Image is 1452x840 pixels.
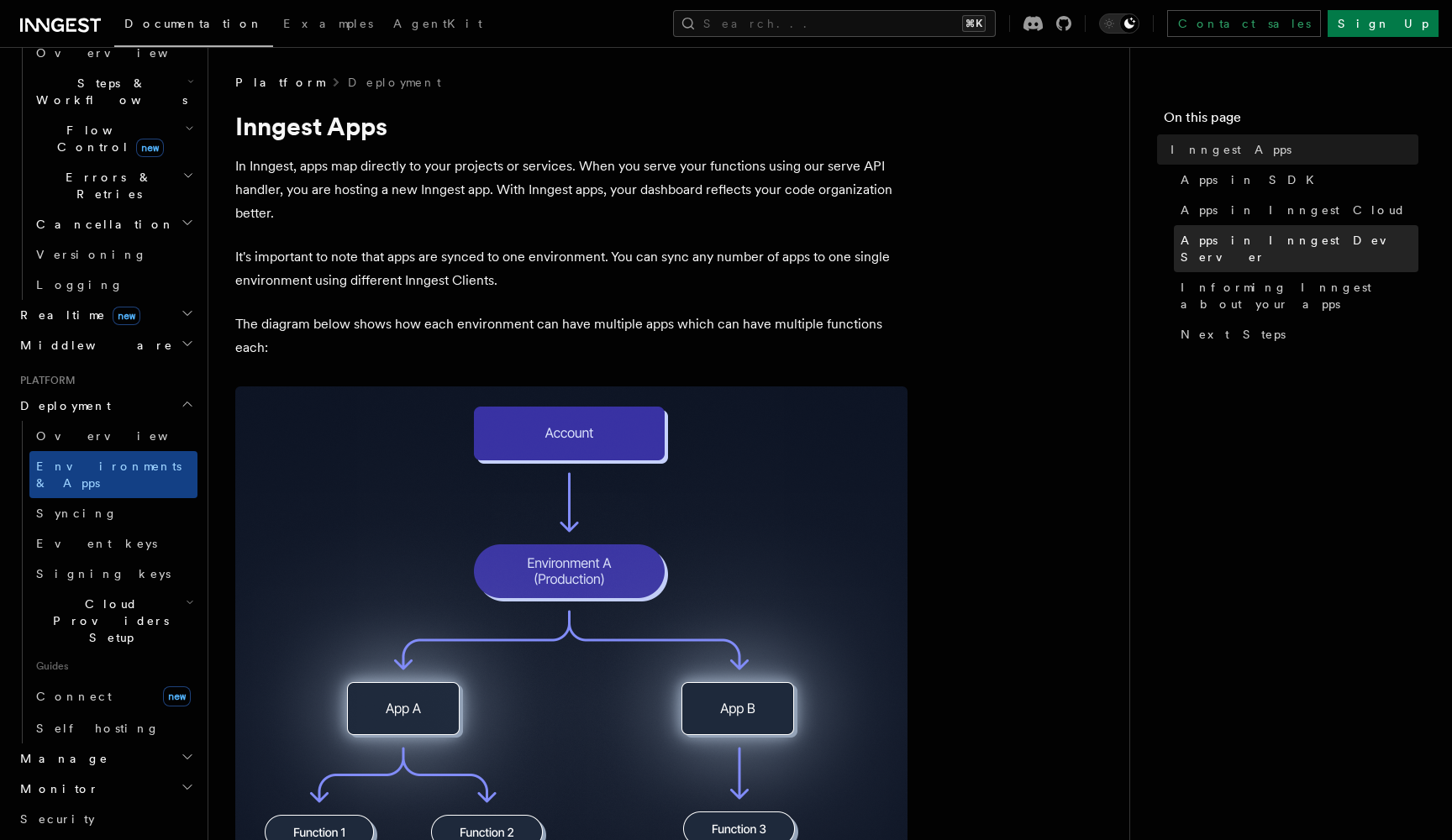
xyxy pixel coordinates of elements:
[163,686,191,706] span: new
[13,38,197,300] div: Inngest Functions
[29,68,197,115] button: Steps & Workflows
[36,248,147,261] span: Versioning
[29,169,182,202] span: Errors & Retries
[273,5,383,45] a: Examples
[29,680,197,713] a: Connectnew
[235,312,907,360] p: The diagram below shows how each environment can have multiple apps which can have multiple funct...
[1181,326,1286,343] span: Next Steps
[29,421,197,451] a: Overview
[29,559,197,589] a: Signing keys
[962,15,986,32] kbd: ⌘K
[113,307,140,325] span: new
[36,507,118,520] span: Syncing
[13,374,76,387] span: Platform
[235,245,907,292] p: It's important to note that apps are synced to one environment. You can sync any number of apps t...
[29,451,197,498] a: Environments & Apps
[1181,279,1418,312] span: Informing Inngest about your apps
[29,209,197,239] button: Cancellation
[29,653,197,680] span: Guides
[1099,13,1139,34] button: Toggle dark mode
[283,17,373,30] span: Examples
[13,780,99,797] span: Monitor
[36,46,209,60] span: Overview
[36,429,209,443] span: Overview
[235,74,324,91] span: Platform
[13,804,197,834] a: Security
[1174,319,1418,349] a: Next Steps
[29,596,186,646] span: Cloud Providers Setup
[36,278,124,291] span: Logging
[13,397,111,414] span: Deployment
[36,722,160,735] span: Self hosting
[1174,165,1418,195] a: Apps in SDK
[29,498,197,528] a: Syncing
[1164,108,1418,134] h4: On this page
[29,122,185,155] span: Flow Control
[393,17,482,30] span: AgentKit
[29,528,197,559] a: Event keys
[13,300,197,330] button: Realtimenew
[36,459,181,490] span: Environments & Apps
[1167,10,1321,37] a: Contact sales
[13,337,173,354] span: Middleware
[36,690,112,703] span: Connect
[235,155,907,225] p: In Inngest, apps map directly to your projects or services. When you serve your functions using o...
[29,713,197,743] a: Self hosting
[1171,141,1292,158] span: Inngest Apps
[29,589,197,653] button: Cloud Providers Setup
[29,216,175,233] span: Cancellation
[29,239,197,270] a: Versioning
[235,111,907,141] h1: Inngest Apps
[13,421,197,743] div: Deployment
[348,74,441,91] a: Deployment
[29,162,197,209] button: Errors & Retries
[13,750,108,767] span: Manage
[1174,272,1418,319] a: Informing Inngest about your apps
[136,139,164,157] span: new
[29,38,197,68] a: Overview
[29,75,187,108] span: Steps & Workflows
[36,537,157,550] span: Event keys
[1174,195,1418,225] a: Apps in Inngest Cloud
[1181,202,1406,218] span: Apps in Inngest Cloud
[20,812,95,826] span: Security
[1174,225,1418,272] a: Apps in Inngest Dev Server
[13,743,197,774] button: Manage
[114,5,273,47] a: Documentation
[13,330,197,360] button: Middleware
[1181,171,1324,188] span: Apps in SDK
[1328,10,1439,37] a: Sign Up
[29,115,197,162] button: Flow Controlnew
[13,774,197,804] button: Monitor
[13,391,197,421] button: Deployment
[383,5,492,45] a: AgentKit
[13,307,140,323] span: Realtime
[1164,134,1418,165] a: Inngest Apps
[673,10,996,37] button: Search...⌘K
[1181,232,1418,265] span: Apps in Inngest Dev Server
[36,567,171,580] span: Signing keys
[124,17,263,30] span: Documentation
[29,270,197,300] a: Logging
